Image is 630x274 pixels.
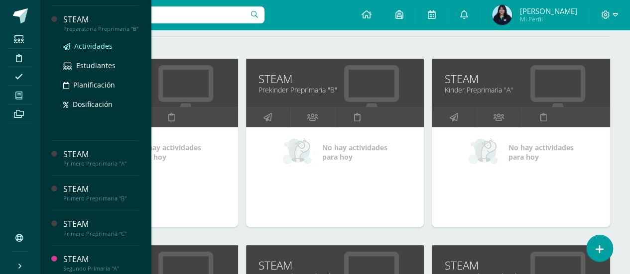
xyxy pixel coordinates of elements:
[322,143,387,162] span: No hay actividades para hoy
[282,137,315,167] img: no_activities_small.png
[63,14,139,32] a: STEAMPreparatoria Preprimaria "B"
[63,183,139,195] div: STEAM
[63,254,139,272] a: STEAMSegundo Primaria "A"
[492,5,512,25] img: 717e1260f9baba787432b05432d0efc0.png
[63,60,139,71] a: Estudiantes
[63,14,139,25] div: STEAM
[63,149,139,160] div: STEAM
[444,71,598,87] a: STEAM
[469,137,502,167] img: no_activities_small.png
[76,61,116,70] span: Estudiantes
[519,6,577,16] span: [PERSON_NAME]
[63,98,139,110] a: Dosificación
[63,183,139,202] a: STEAMPrimero Preprimaria "B"
[519,15,577,23] span: Mi Perfil
[46,6,264,23] input: Busca un usuario...
[63,149,139,167] a: STEAMPrimero Preprimaria "A"
[63,195,139,202] div: Primero Preprimaria "B"
[258,85,412,94] a: Prekinder Preprimaria "B"
[74,41,113,51] span: Actividades
[63,218,139,230] div: STEAM
[63,40,139,52] a: Actividades
[136,143,201,162] span: No hay actividades para hoy
[508,143,574,162] span: No hay actividades para hoy
[63,254,139,265] div: STEAM
[73,80,115,90] span: Planificación
[63,79,139,91] a: Planificación
[444,258,598,273] a: STEAM
[258,258,412,273] a: STEAM
[63,265,139,272] div: Segundo Primaria "A"
[63,160,139,167] div: Primero Preprimaria "A"
[63,230,139,237] div: Primero Preprimaria "C"
[73,99,113,109] span: Dosificación
[444,85,598,94] a: Kinder Preprimaria "A"
[63,25,139,32] div: Preparatoria Preprimaria "B"
[258,71,412,87] a: STEAM
[63,218,139,237] a: STEAMPrimero Preprimaria "C"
